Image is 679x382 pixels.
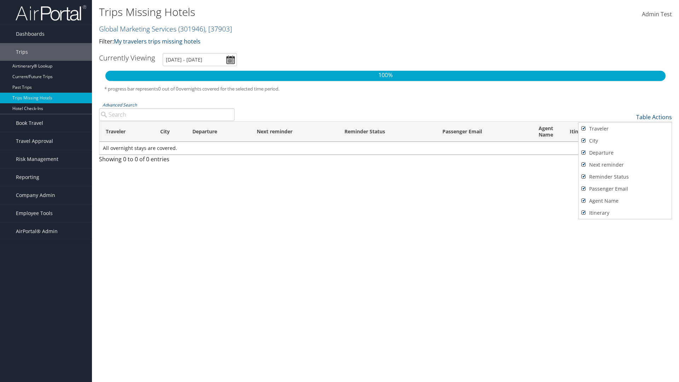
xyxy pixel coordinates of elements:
[579,123,672,135] a: Traveler
[579,207,672,219] a: Itinerary
[16,222,58,240] span: AirPortal® Admin
[16,150,58,168] span: Risk Management
[579,195,672,207] a: Agent Name
[579,147,672,159] a: Departure
[16,43,28,61] span: Trips
[579,135,672,147] a: City
[579,171,672,183] a: Reminder Status
[16,186,55,204] span: Company Admin
[579,159,672,171] a: Next reminder
[16,25,45,43] span: Dashboards
[579,183,672,195] a: Passenger Email
[16,168,39,186] span: Reporting
[16,204,53,222] span: Employee Tools
[16,5,86,21] img: airportal-logo.png
[16,132,53,150] span: Travel Approval
[16,114,43,132] span: Book Travel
